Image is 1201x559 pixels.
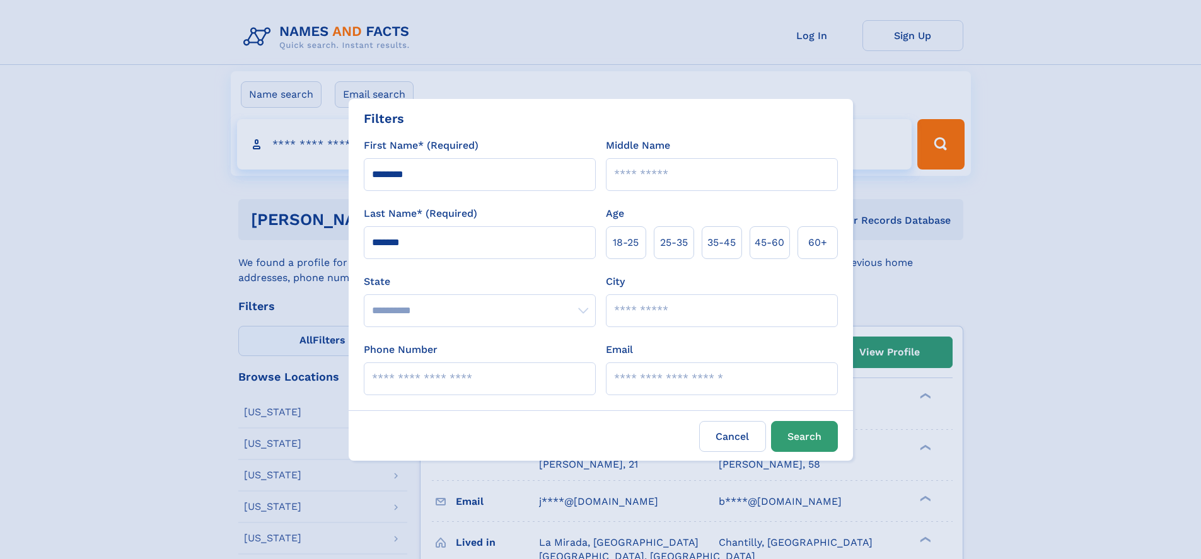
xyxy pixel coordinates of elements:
[660,235,688,250] span: 25‑35
[606,138,670,153] label: Middle Name
[364,342,438,357] label: Phone Number
[364,109,404,128] div: Filters
[771,421,838,452] button: Search
[699,421,766,452] label: Cancel
[606,342,633,357] label: Email
[364,138,479,153] label: First Name* (Required)
[606,206,624,221] label: Age
[707,235,736,250] span: 35‑45
[606,274,625,289] label: City
[364,206,477,221] label: Last Name* (Required)
[613,235,639,250] span: 18‑25
[364,274,596,289] label: State
[755,235,784,250] span: 45‑60
[808,235,827,250] span: 60+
